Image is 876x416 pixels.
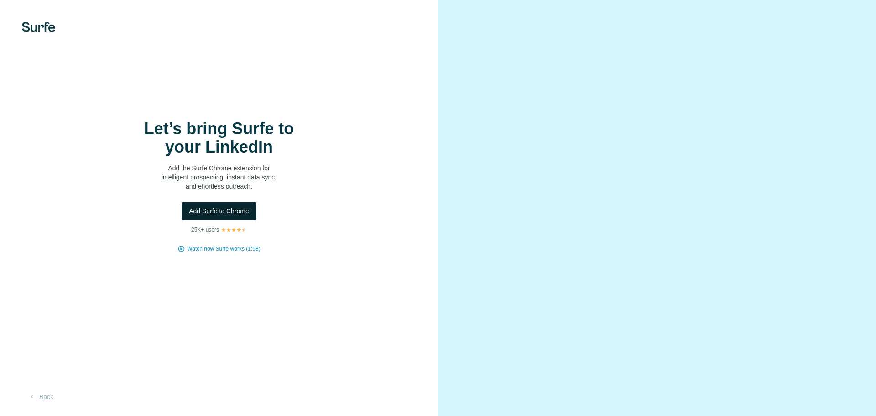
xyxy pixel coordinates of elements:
[128,120,310,156] h1: Let’s bring Surfe to your LinkedIn
[191,226,219,234] p: 25K+ users
[22,22,55,32] img: Surfe's logo
[187,245,260,253] button: Watch how Surfe works (1:58)
[189,206,249,216] span: Add Surfe to Chrome
[182,202,256,220] button: Add Surfe to Chrome
[22,389,60,405] button: Back
[221,227,247,232] img: Rating Stars
[128,163,310,191] p: Add the Surfe Chrome extension for intelligent prospecting, instant data sync, and effortless out...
